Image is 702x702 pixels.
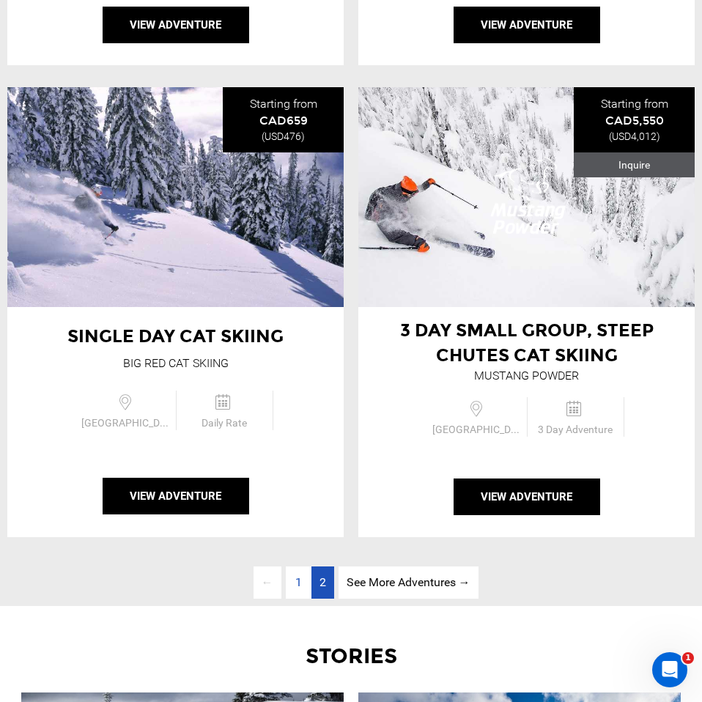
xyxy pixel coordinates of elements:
ul: Pagination [224,566,479,599]
span: 3 Day Adventure [528,422,624,437]
button: View Adventure [454,479,600,515]
button: View Adventure [103,478,249,514]
p: Stories [14,641,688,671]
span: CAD659 [259,114,308,128]
span: 2 [319,575,326,589]
span: CAD5,550 [605,114,664,128]
button: View Adventure [454,7,600,43]
div: Big Red Cat Skiing [123,355,229,372]
a: See More Adventures → page [339,566,479,599]
iframe: Intercom live chat [652,652,687,687]
img: images [472,149,582,245]
span: 1 [287,566,310,599]
span: (USD4,012) [609,130,660,142]
span: 1 [682,652,694,664]
span: (USD476) [262,130,305,142]
span: Starting from [250,97,317,111]
span: 3 Day Small Group, Steep Chutes Cat Skiing [400,319,654,366]
span: ← [254,566,281,599]
div: Mustang Powder [474,368,579,385]
span: Single Day Cat Skiing [67,325,284,347]
span: Daily Rate [180,415,269,430]
div: Inquire [574,152,695,177]
span: [GEOGRAPHIC_DATA] [429,422,526,437]
span: Starting from [601,97,668,111]
span: [GEOGRAPHIC_DATA] [78,415,175,430]
button: View Adventure [103,7,249,43]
